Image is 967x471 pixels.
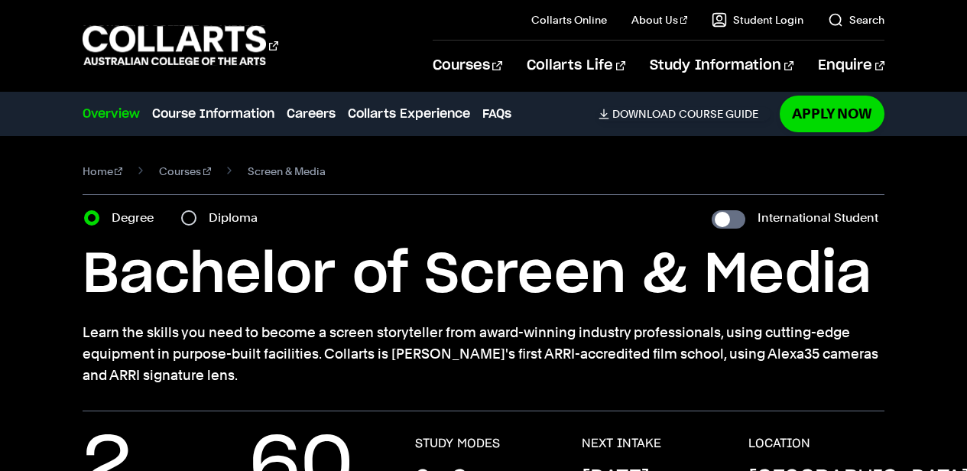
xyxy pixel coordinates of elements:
p: Learn the skills you need to become a screen storyteller from award-winning industry professional... [83,322,885,386]
a: Study Information [650,41,793,91]
a: Search [828,12,884,28]
label: Diploma [209,207,267,229]
a: Enquire [818,41,884,91]
a: Home [83,161,123,182]
h3: STUDY MODES [415,436,500,451]
a: Collarts Life [527,41,625,91]
a: DownloadCourse Guide [599,107,771,121]
div: Go to homepage [83,24,278,67]
a: Student Login [712,12,803,28]
a: FAQs [482,105,511,123]
a: About Us [631,12,688,28]
a: Collarts Experience [348,105,470,123]
span: Screen & Media [248,161,326,182]
h3: LOCATION [748,436,810,451]
label: International Student [758,207,878,229]
a: Courses [433,41,502,91]
a: Courses [159,161,211,182]
label: Degree [112,207,163,229]
span: Download [612,107,676,121]
a: Apply Now [780,96,884,132]
a: Course Information [152,105,274,123]
a: Careers [287,105,336,123]
h3: NEXT INTAKE [582,436,661,451]
h1: Bachelor of Screen & Media [83,241,885,310]
a: Overview [83,105,140,123]
a: Collarts Online [531,12,607,28]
